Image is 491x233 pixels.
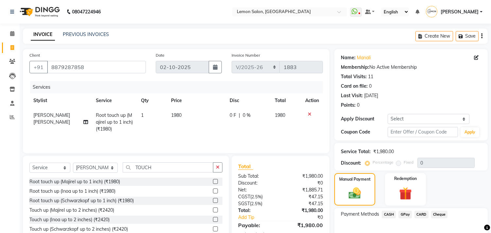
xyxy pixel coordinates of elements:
[426,6,437,17] img: Swati Sharma
[243,112,251,119] span: 0 %
[341,102,356,109] div: Points:
[341,160,361,167] div: Discount:
[289,214,328,221] div: ₹0
[171,112,182,118] span: 1980
[233,207,281,214] div: Total:
[29,216,110,223] div: Touch up (Inoa up to 2 inches) (₹2420)
[29,226,128,233] div: Touch up (Schwarzkopf up to 2 inches) (₹2420)
[339,176,371,182] label: Manual Payment
[233,200,281,207] div: ( )
[388,127,458,137] input: Enter Offer / Coupon Code
[415,31,453,41] button: Create New
[395,186,416,202] img: _gift.svg
[33,112,70,125] span: [PERSON_NAME] [PERSON_NAME]
[29,52,40,58] label: Client
[271,93,302,108] th: Total
[137,93,167,108] th: Qty
[281,187,328,193] div: ₹1,885.71
[341,83,368,90] div: Card on file:
[233,193,281,200] div: ( )
[345,186,364,200] img: _cash.svg
[341,148,371,155] div: Service Total:
[123,162,213,172] input: Search or Scan
[29,61,48,73] button: +91
[47,61,146,73] input: Search by Name/Mobile/Email/Code
[92,93,137,108] th: Service
[382,211,396,218] span: CASH
[341,54,356,61] div: Name:
[238,163,253,170] span: Total
[394,176,417,182] label: Redemption
[357,54,371,61] a: Manali
[29,178,120,185] div: Root touch up (Majirel up to 1 inch) (₹1980)
[456,31,479,41] button: Save
[238,201,250,206] span: SGST
[341,64,481,71] div: No Active Membership
[461,127,479,137] button: Apply
[29,207,114,214] div: Touch up (Majirel up to 2 inches) (₹2420)
[233,214,289,221] a: Add Tip
[63,31,109,37] a: PREVIOUS INVOICES
[341,92,363,99] div: Last Visit:
[441,9,479,15] span: [PERSON_NAME]
[281,180,328,187] div: ₹0
[281,200,328,207] div: ₹47.15
[29,188,115,195] div: Root touch up (Inoa up to 1 inch) (₹1980)
[364,92,378,99] div: [DATE]
[31,29,55,41] a: INVOICE
[398,211,412,218] span: GPay
[167,93,226,108] th: Price
[369,83,372,90] div: 0
[341,129,388,135] div: Coupon Code
[156,52,165,58] label: Date
[431,211,448,218] span: Cheque
[233,173,281,180] div: Sub Total:
[301,93,323,108] th: Action
[72,3,101,21] b: 08047224946
[404,159,413,165] label: Fixed
[341,116,388,122] div: Apply Discount
[141,112,144,118] span: 1
[239,112,240,119] span: |
[414,211,429,218] span: CARD
[96,112,133,132] span: Root touch up (Majirel up to 1 inch) (₹1980)
[281,173,328,180] div: ₹1,980.00
[29,93,92,108] th: Stylist
[357,102,359,109] div: 0
[252,194,261,199] span: 2.5%
[341,73,367,80] div: Total Visits:
[281,207,328,214] div: ₹1,980.00
[238,194,250,200] span: CGST
[230,112,236,119] span: 0 F
[17,3,61,21] img: logo
[341,211,379,218] span: Payment Methods
[368,73,373,80] div: 11
[275,112,285,118] span: 1980
[232,52,260,58] label: Invoice Number
[373,148,394,155] div: ₹1,980.00
[30,81,328,93] div: Services
[373,159,394,165] label: Percentage
[233,180,281,187] div: Discount:
[233,221,281,229] div: Payable:
[281,193,328,200] div: ₹47.15
[233,187,281,193] div: Net:
[251,201,261,206] span: 2.5%
[281,221,328,229] div: ₹1,980.00
[226,93,271,108] th: Disc
[29,197,134,204] div: Root touch up (Schwarzkopf up to 1 inch) (₹1980)
[341,64,369,71] div: Membership:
